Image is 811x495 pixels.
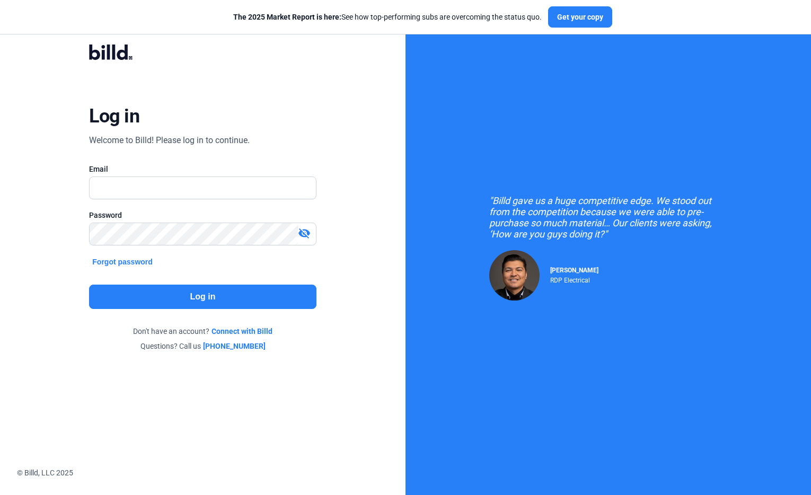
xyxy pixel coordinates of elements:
div: Welcome to Billd! Please log in to continue. [89,134,250,147]
div: Questions? Call us [89,341,316,351]
div: "Billd gave us a huge competitive edge. We stood out from the competition because we were able to... [489,195,728,240]
mat-icon: visibility_off [298,227,311,240]
a: [PHONE_NUMBER] [203,341,266,351]
div: Email [89,164,316,174]
img: Raul Pacheco [489,250,540,300]
a: Connect with Billd [211,326,272,337]
button: Forgot password [89,256,156,268]
span: [PERSON_NAME] [550,267,598,274]
button: Log in [89,285,316,309]
span: The 2025 Market Report is here: [233,13,341,21]
button: Get your copy [548,6,612,28]
div: Password [89,210,316,220]
div: RDP Electrical [550,274,598,284]
div: Log in [89,104,139,128]
div: Don't have an account? [89,326,316,337]
div: See how top-performing subs are overcoming the status quo. [233,12,542,22]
